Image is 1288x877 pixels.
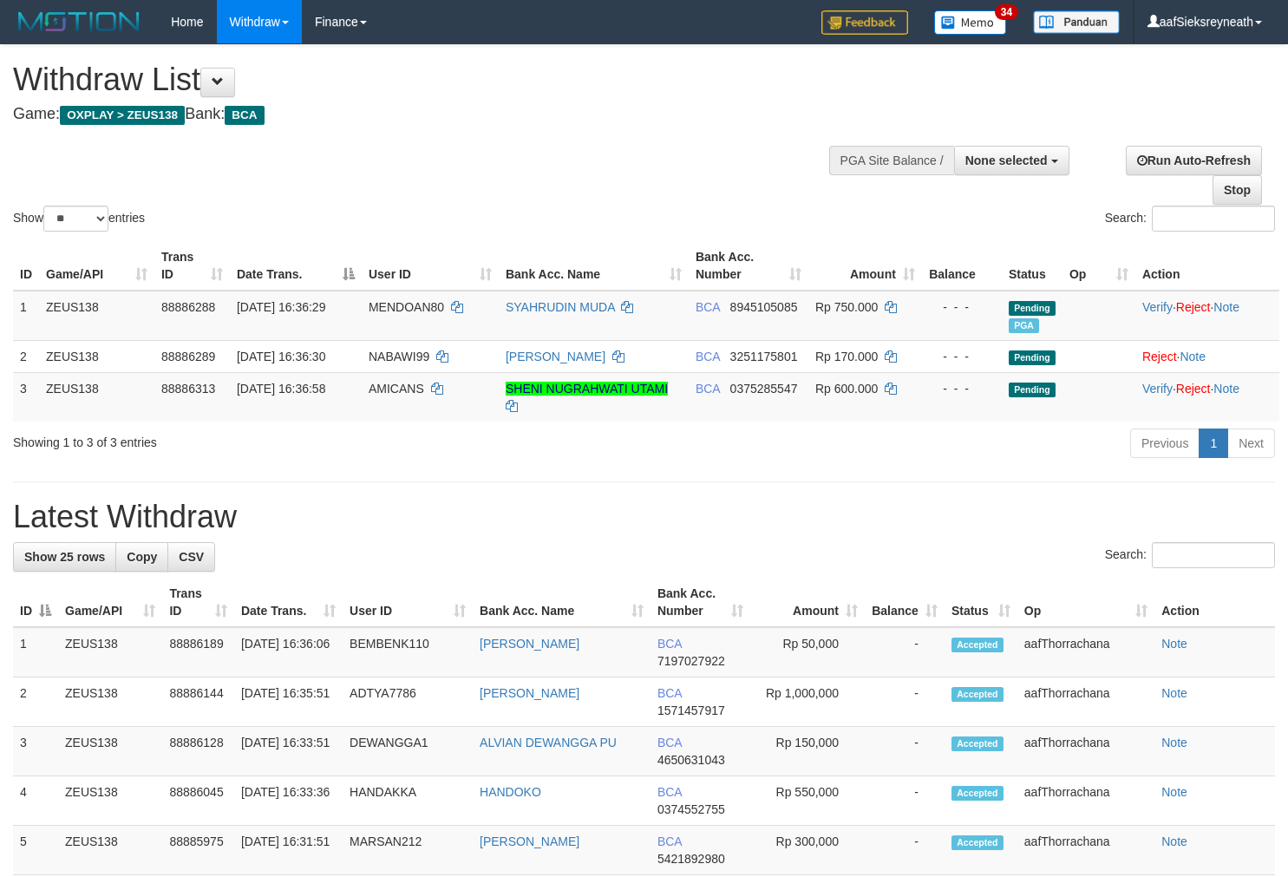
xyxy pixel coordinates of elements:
a: HANDOKO [480,785,541,799]
a: Verify [1142,300,1173,314]
th: Game/API: activate to sort column ascending [58,578,162,627]
div: - - - [929,348,995,365]
th: Date Trans.: activate to sort column descending [230,241,362,291]
span: BCA [696,300,720,314]
td: 88886045 [162,776,234,826]
th: User ID: activate to sort column ascending [343,578,473,627]
a: Note [1213,382,1239,396]
span: Accepted [951,687,1004,702]
td: 88886128 [162,727,234,776]
select: Showentries [43,206,108,232]
a: [PERSON_NAME] [506,350,605,363]
span: Rp 600.000 [815,382,878,396]
div: - - - [929,298,995,316]
th: Amount: activate to sort column ascending [750,578,865,627]
span: Copy 8945105085 to clipboard [730,300,798,314]
a: Reject [1176,300,1211,314]
a: Run Auto-Refresh [1126,146,1262,175]
span: Show 25 rows [24,550,105,564]
span: BCA [657,637,682,651]
img: Button%20Memo.svg [934,10,1007,35]
span: BCA [225,106,264,125]
a: Note [1161,785,1187,799]
span: MENDOAN80 [369,300,444,314]
td: ZEUS138 [58,677,162,727]
span: Copy 0374552755 to clipboard [657,802,725,816]
div: - - - [929,380,995,397]
span: Rp 170.000 [815,350,878,363]
span: Copy 7197027922 to clipboard [657,654,725,668]
a: Verify [1142,382,1173,396]
td: Rp 150,000 [750,727,865,776]
span: AMICANS [369,382,424,396]
label: Search: [1105,542,1275,568]
span: Pending [1009,301,1056,316]
button: None selected [954,146,1069,175]
a: [PERSON_NAME] [480,686,579,700]
span: [DATE] 16:36:30 [237,350,325,363]
td: - [865,776,945,826]
span: NABAWI99 [369,350,429,363]
td: ZEUS138 [39,372,154,422]
a: Note [1180,350,1206,363]
th: User ID: activate to sort column ascending [362,241,499,291]
td: ZEUS138 [58,727,162,776]
td: [DATE] 16:33:36 [234,776,343,826]
a: Note [1161,736,1187,749]
th: Trans ID: activate to sort column ascending [162,578,234,627]
th: Amount: activate to sort column ascending [808,241,922,291]
td: ZEUS138 [58,826,162,875]
span: Copy 5421892980 to clipboard [657,852,725,866]
span: Accepted [951,835,1004,850]
td: ZEUS138 [39,291,154,341]
a: Stop [1213,175,1262,205]
td: - [865,727,945,776]
label: Show entries [13,206,145,232]
span: Marked by aafsolysreylen [1009,318,1039,333]
td: 2 [13,677,58,727]
td: [DATE] 16:36:06 [234,627,343,677]
span: Accepted [951,786,1004,801]
td: 88886144 [162,677,234,727]
td: [DATE] 16:31:51 [234,826,343,875]
a: SYAHRUDIN MUDA [506,300,615,314]
a: Note [1213,300,1239,314]
span: Rp 750.000 [815,300,878,314]
span: BCA [657,834,682,848]
input: Search: [1152,542,1275,568]
th: Date Trans.: activate to sort column ascending [234,578,343,627]
a: 1 [1199,429,1228,458]
td: HANDAKKA [343,776,473,826]
span: BCA [657,785,682,799]
span: 34 [995,4,1018,20]
td: - [865,826,945,875]
a: [PERSON_NAME] [480,637,579,651]
span: Copy [127,550,157,564]
span: Copy 1571457917 to clipboard [657,704,725,717]
span: [DATE] 16:36:29 [237,300,325,314]
span: BCA [696,382,720,396]
td: - [865,627,945,677]
a: Note [1161,637,1187,651]
input: Search: [1152,206,1275,232]
span: Pending [1009,350,1056,365]
td: aafThorrachana [1017,826,1154,875]
td: MARSAN212 [343,826,473,875]
img: panduan.png [1033,10,1120,34]
span: 88886313 [161,382,215,396]
td: 5 [13,826,58,875]
a: Show 25 rows [13,542,116,572]
a: Reject [1142,350,1177,363]
a: [PERSON_NAME] [480,834,579,848]
span: Accepted [951,638,1004,652]
a: Copy [115,542,168,572]
th: Status: activate to sort column ascending [945,578,1017,627]
td: aafThorrachana [1017,627,1154,677]
th: Bank Acc. Number: activate to sort column ascending [651,578,750,627]
th: Bank Acc. Number: activate to sort column ascending [689,241,808,291]
th: ID: activate to sort column descending [13,578,58,627]
td: [DATE] 16:35:51 [234,677,343,727]
td: Rp 50,000 [750,627,865,677]
img: Feedback.jpg [821,10,908,35]
span: BCA [657,736,682,749]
